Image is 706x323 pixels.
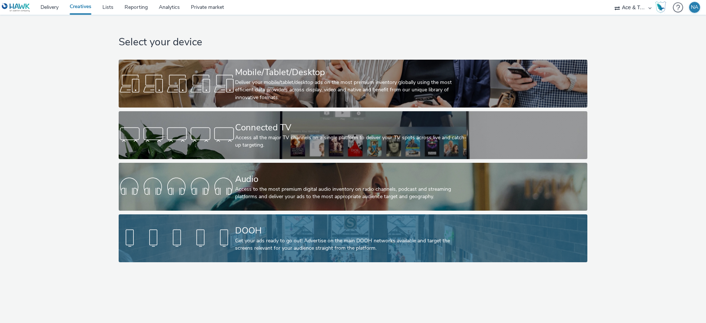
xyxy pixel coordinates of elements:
[235,66,468,79] div: Mobile/Tablet/Desktop
[119,163,588,211] a: AudioAccess to the most premium digital audio inventory on radio channels, podcast and streaming ...
[119,214,588,262] a: DOOHGet your ads ready to go out! Advertise on the main DOOH networks available and target the sc...
[691,2,698,13] div: NA
[655,1,666,13] img: Hawk Academy
[235,237,468,252] div: Get your ads ready to go out! Advertise on the main DOOH networks available and target the screen...
[235,79,468,101] div: Deliver your mobile/tablet/desktop ads on the most premium inventory globally using the most effi...
[235,173,468,186] div: Audio
[235,134,468,149] div: Access all the major TV channels on a single platform to deliver your TV spots across live and ca...
[235,224,468,237] div: DOOH
[119,111,588,159] a: Connected TVAccess all the major TV channels on a single platform to deliver your TV spots across...
[655,1,669,13] a: Hawk Academy
[119,60,588,108] a: Mobile/Tablet/DesktopDeliver your mobile/tablet/desktop ads on the most premium inventory globall...
[119,35,588,49] h1: Select your device
[235,121,468,134] div: Connected TV
[235,186,468,201] div: Access to the most premium digital audio inventory on radio channels, podcast and streaming platf...
[2,3,30,12] img: undefined Logo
